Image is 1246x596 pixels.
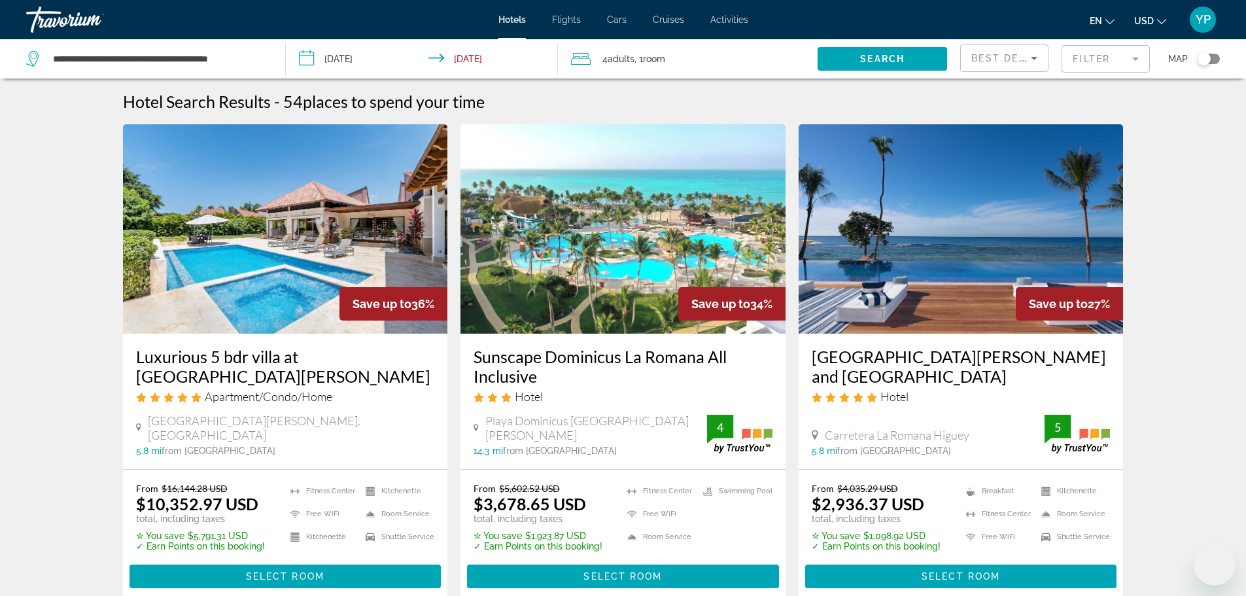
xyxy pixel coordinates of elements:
[602,50,634,68] span: 4
[1045,415,1110,453] img: trustyou-badge.svg
[697,483,772,499] li: Swimming Pool
[1035,506,1110,522] li: Room Service
[812,494,924,514] ins: $2,936.37 USD
[467,567,779,582] a: Select Room
[1035,483,1110,499] li: Kitchenette
[880,389,909,404] span: Hotel
[860,54,905,64] span: Search
[621,529,697,545] li: Room Service
[359,483,434,499] li: Kitchenette
[799,124,1124,334] a: Hotel image
[643,54,665,64] span: Room
[162,483,228,494] del: $16,144.28 USD
[474,494,586,514] ins: $3,678.65 USD
[246,571,324,582] span: Select Room
[162,446,275,456] span: from [GEOGRAPHIC_DATA]
[805,567,1117,582] a: Select Room
[148,413,434,442] span: [GEOGRAPHIC_DATA][PERSON_NAME], [GEOGRAPHIC_DATA]
[1035,529,1110,545] li: Shuttle Service
[634,50,665,68] span: , 1
[653,14,684,25] a: Cruises
[474,541,602,552] p: ✓ Earn Points on this booking!
[707,419,733,435] div: 4
[136,347,435,386] a: Luxurious 5 bdr villa at [GEOGRAPHIC_DATA][PERSON_NAME]
[960,506,1035,522] li: Fitness Center
[621,506,697,522] li: Free WiFi
[284,483,359,499] li: Fitness Center
[274,92,280,111] span: -
[621,483,697,499] li: Fitness Center
[1188,53,1220,65] button: Toggle map
[136,531,184,541] span: ✮ You save
[353,297,411,311] span: Save up to
[515,389,543,404] span: Hotel
[1016,287,1123,321] div: 27%
[460,124,786,334] img: Hotel image
[123,92,271,111] h1: Hotel Search Results
[812,483,834,494] span: From
[474,347,772,386] h3: Sunscape Dominicus La Romana All Inclusive
[474,531,602,541] p: $1,923.87 USD
[960,529,1035,545] li: Free WiFi
[474,389,772,404] div: 3 star Hotel
[707,415,772,453] img: trustyou-badge.svg
[474,514,602,524] p: total, including taxes
[136,494,258,514] ins: $10,352.97 USD
[474,483,496,494] span: From
[825,428,969,442] span: Carretera La Romana Higuey
[678,287,786,321] div: 34%
[498,14,526,25] a: Hotels
[136,483,158,494] span: From
[922,571,1000,582] span: Select Room
[485,413,707,442] span: Playa Dominicus [GEOGRAPHIC_DATA][PERSON_NAME]
[1186,6,1220,33] button: User Menu
[812,389,1111,404] div: 5 star Hotel
[136,541,265,552] p: ✓ Earn Points on this booking!
[812,446,837,456] span: 5.8 mi
[971,53,1039,63] span: Best Deals
[26,3,157,37] a: Travorium
[607,14,627,25] a: Cars
[552,14,581,25] a: Flights
[691,297,750,311] span: Save up to
[818,47,947,71] button: Search
[359,506,434,522] li: Room Service
[284,529,359,545] li: Kitchenette
[837,483,898,494] del: $4,035.29 USD
[558,39,818,79] button: Travelers: 4 adults, 0 children
[339,287,447,321] div: 36%
[812,347,1111,386] a: [GEOGRAPHIC_DATA][PERSON_NAME] and [GEOGRAPHIC_DATA]
[303,92,485,111] span: places to spend your time
[130,565,441,588] button: Select Room
[130,567,441,582] a: Select Room
[123,124,448,334] img: Hotel image
[1194,544,1236,586] iframe: Button to launch messaging window
[136,514,265,524] p: total, including taxes
[837,446,951,456] span: from [GEOGRAPHIC_DATA]
[499,483,560,494] del: $5,602.52 USD
[205,389,332,404] span: Apartment/Condo/Home
[474,446,503,456] span: 14.3 mi
[474,531,522,541] span: ✮ You save
[1090,16,1102,26] span: en
[359,529,434,545] li: Shuttle Service
[1134,16,1154,26] span: USD
[284,506,359,522] li: Free WiFi
[467,565,779,588] button: Select Room
[812,531,941,541] p: $1,098.92 USD
[136,389,435,404] div: 5 star Apartment
[283,92,485,111] h2: 54
[1134,11,1166,30] button: Change currency
[805,565,1117,588] button: Select Room
[286,39,559,79] button: Check-in date: Oct 29, 2025 Check-out date: Nov 5, 2025
[1062,44,1150,73] button: Filter
[710,14,748,25] span: Activities
[812,531,860,541] span: ✮ You save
